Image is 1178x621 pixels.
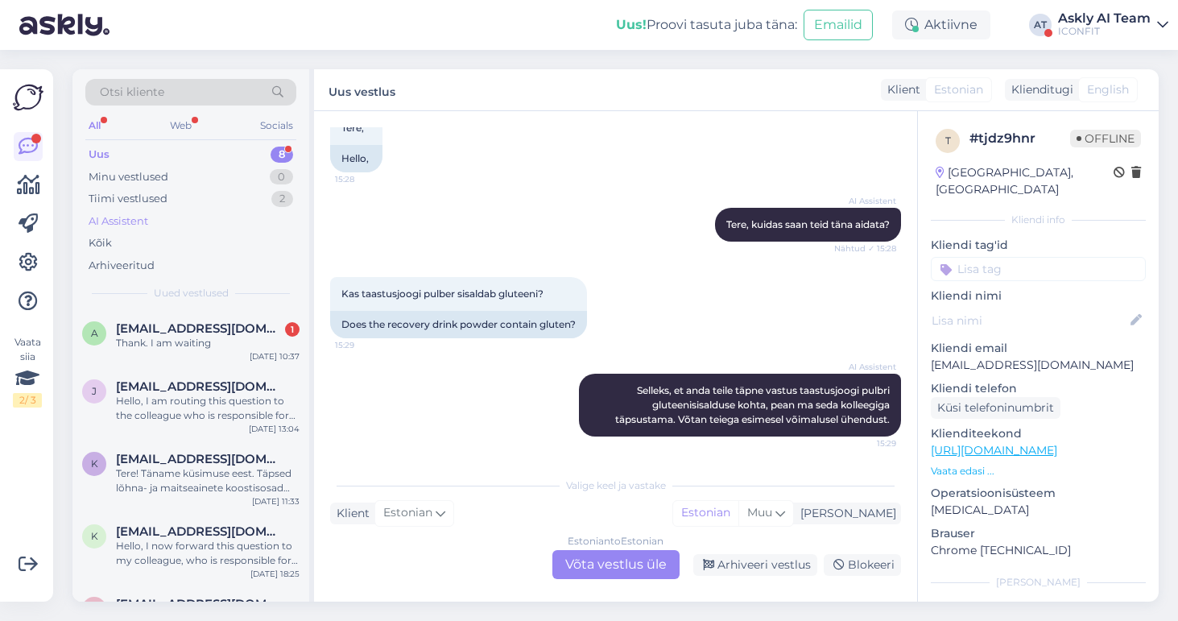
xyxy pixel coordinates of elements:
[836,195,896,207] span: AI Assistent
[116,379,283,394] span: JRodinaElvira48@gmail.com
[931,397,1060,419] div: Küsi telefoninumbrit
[1058,12,1168,38] a: Askly AI TeamICONFIT
[330,505,370,522] div: Klient
[931,380,1146,397] p: Kliendi telefon
[931,502,1146,519] p: [MEDICAL_DATA]
[330,145,382,172] div: Hello,
[1058,25,1151,38] div: ICONFIT
[85,115,104,136] div: All
[931,542,1146,559] p: Chrome [TECHNICAL_ID]
[330,478,901,493] div: Valige keel ja vastake
[931,599,1146,616] p: Märkmed
[91,530,98,542] span: K
[13,82,43,113] img: Askly Logo
[615,384,892,425] span: Selleks, et anda teile täpne vastus taastusjoogi pulbri gluteenisisalduse kohta, pean ma seda kol...
[116,539,300,568] div: Hello, I now forward this question to my colleague, who is responsible for this. The reply will b...
[726,218,890,230] span: Tere, kuidas saan teid täna aidata?
[1070,130,1141,147] span: Offline
[1029,14,1052,36] div: AT
[116,336,300,350] div: Thank. I am waiting
[116,597,283,611] span: lisandratalving@gmail.com
[931,288,1146,304] p: Kliendi nimi
[13,393,42,408] div: 2 / 3
[836,361,896,373] span: AI Assistent
[250,568,300,580] div: [DATE] 18:25
[270,169,293,185] div: 0
[89,191,167,207] div: Tiimi vestlused
[931,213,1146,227] div: Kliendi info
[1058,12,1151,25] div: Askly AI Team
[257,115,296,136] div: Socials
[931,357,1146,374] p: [EMAIL_ADDRESS][DOMAIN_NAME]
[341,288,544,300] span: Kas taastusjoogi pulber sisaldab gluteeni?
[89,213,148,230] div: AI Assistent
[936,164,1114,198] div: [GEOGRAPHIC_DATA], [GEOGRAPHIC_DATA]
[285,322,300,337] div: 1
[116,452,283,466] span: krivald@protonmail.com
[834,242,896,255] span: Nähtud ✓ 15:28
[881,81,920,98] div: Klient
[568,534,663,549] div: Estonian to Estonian
[747,505,772,520] span: Muu
[341,122,364,134] span: Tere,
[934,81,983,98] span: Estonian
[167,115,195,136] div: Web
[89,169,168,185] div: Minu vestlused
[383,504,432,522] span: Estonian
[252,495,300,507] div: [DATE] 11:33
[616,15,797,35] div: Proovi tasuta juba täna:
[335,173,395,185] span: 15:28
[824,554,901,576] div: Blokeeri
[271,191,293,207] div: 2
[931,443,1057,457] a: [URL][DOMAIN_NAME]
[932,312,1127,329] input: Lisa nimi
[931,525,1146,542] p: Brauser
[969,129,1070,148] div: # tjdz9hnr
[116,321,283,336] span: Arkm315787@gmail.com
[100,84,164,101] span: Otsi kliente
[693,554,817,576] div: Arhiveeri vestlus
[249,423,300,435] div: [DATE] 13:04
[1005,81,1073,98] div: Klienditugi
[335,339,395,351] span: 15:29
[945,135,951,147] span: t
[616,17,647,32] b: Uus!
[92,385,97,397] span: J
[1087,81,1129,98] span: English
[13,335,42,408] div: Vaata siia
[931,485,1146,502] p: Operatsioonisüsteem
[931,257,1146,281] input: Lisa tag
[673,501,738,525] div: Estonian
[892,10,990,39] div: Aktiivne
[931,340,1146,357] p: Kliendi email
[552,550,680,579] div: Võta vestlus üle
[931,575,1146,590] div: [PERSON_NAME]
[250,350,300,362] div: [DATE] 10:37
[794,505,896,522] div: [PERSON_NAME]
[931,425,1146,442] p: Klienditeekond
[836,437,896,449] span: 15:29
[89,235,112,251] div: Kõik
[330,311,587,338] div: Does the recovery drink powder contain gluten?
[91,457,98,470] span: k
[271,147,293,163] div: 8
[116,466,300,495] div: Tere! Täname küsimuse eest. Täpsed lõhna- ja maitseainete koostisosad ICONFIT Beauty Collagen 300...
[154,286,229,300] span: Uued vestlused
[89,147,110,163] div: Uus
[804,10,873,40] button: Emailid
[931,237,1146,254] p: Kliendi tag'id
[116,524,283,539] span: Karltinniste@gmail.com
[931,464,1146,478] p: Vaata edasi ...
[89,258,155,274] div: Arhiveeritud
[329,79,395,101] label: Uus vestlus
[91,327,98,339] span: A
[116,394,300,423] div: Hello, I am routing this question to the colleague who is responsible for this topic. The reply m...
